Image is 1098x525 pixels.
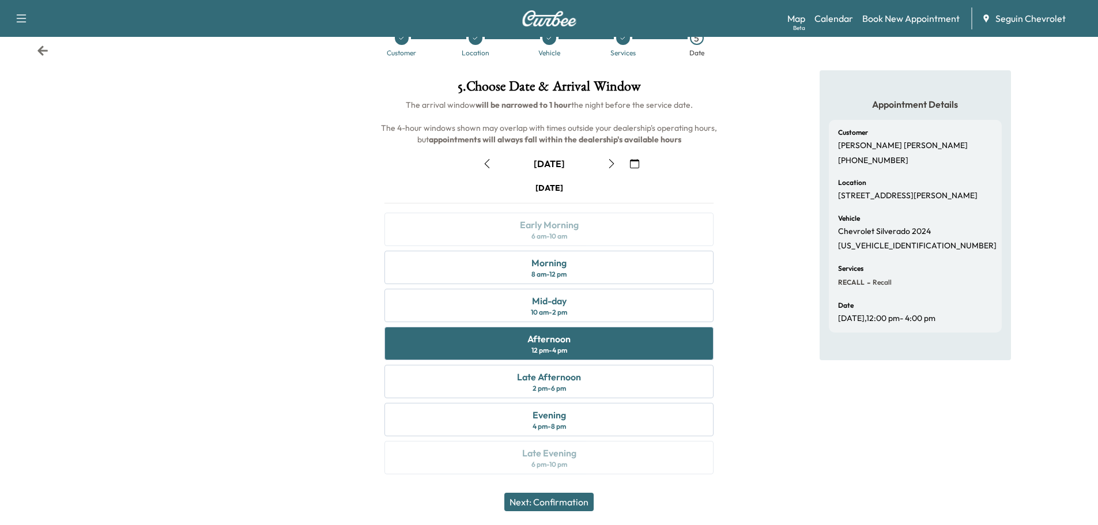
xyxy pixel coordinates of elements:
button: Next: Confirmation [504,493,594,511]
div: Location [462,50,489,56]
p: [STREET_ADDRESS][PERSON_NAME] [838,191,978,201]
h6: Vehicle [838,215,860,222]
p: [DATE] , 12:00 pm - 4:00 pm [838,314,935,324]
div: Late Afternoon [517,370,581,384]
h6: Customer [838,129,868,136]
div: Afternoon [527,332,571,346]
p: Chevrolet Silverado 2024 [838,226,931,237]
div: 8 am - 12 pm [531,270,567,279]
div: Customer [387,50,416,56]
div: [DATE] [535,182,563,194]
div: Services [610,50,636,56]
div: 4 pm - 8 pm [533,422,566,431]
h6: Date [838,302,854,309]
div: Mid-day [532,294,567,308]
span: - [865,277,870,288]
img: Curbee Logo [522,10,577,27]
div: Date [689,50,704,56]
div: Vehicle [538,50,560,56]
b: will be narrowed to 1 hour [476,100,571,110]
div: 12 pm - 4 pm [531,346,567,355]
div: [DATE] [534,157,565,170]
span: RECALL [838,278,865,287]
div: Beta [793,24,805,32]
div: Evening [533,408,566,422]
h5: Appointment Details [829,98,1002,111]
p: [US_VEHICLE_IDENTIFICATION_NUMBER] [838,241,997,251]
h6: Services [838,265,863,272]
h6: Location [838,179,866,186]
p: [PHONE_NUMBER] [838,156,908,166]
a: Calendar [814,12,853,25]
span: Seguin Chevrolet [995,12,1066,25]
div: 10 am - 2 pm [531,308,567,317]
b: appointments will always fall within the dealership's available hours [429,134,681,145]
a: MapBeta [787,12,805,25]
div: Morning [531,256,567,270]
a: Book New Appointment [862,12,960,25]
div: Back [37,45,48,56]
span: Recall [870,278,892,287]
h1: 5 . Choose Date & Arrival Window [375,80,723,99]
span: The arrival window the night before the service date. The 4-hour windows shown may overlap with t... [381,100,719,145]
div: 5 [690,31,704,45]
p: [PERSON_NAME] [PERSON_NAME] [838,141,968,151]
div: 2 pm - 6 pm [533,384,566,393]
